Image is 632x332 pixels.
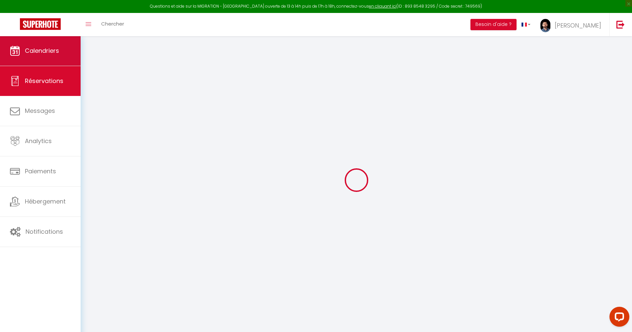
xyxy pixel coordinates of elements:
span: [PERSON_NAME] [555,21,601,30]
img: Super Booking [20,18,61,30]
span: Notifications [26,227,63,236]
button: Besoin d'aide ? [470,19,517,30]
span: Calendriers [25,46,59,55]
span: Réservations [25,77,63,85]
img: ... [540,19,550,32]
iframe: LiveChat chat widget [604,304,632,332]
a: en cliquant ici [369,3,396,9]
img: logout [616,20,625,29]
span: Paiements [25,167,56,175]
span: Analytics [25,137,52,145]
a: Chercher [96,13,129,36]
a: ... [PERSON_NAME] [535,13,609,36]
span: Chercher [101,20,124,27]
span: Messages [25,107,55,115]
span: Hébergement [25,197,66,206]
